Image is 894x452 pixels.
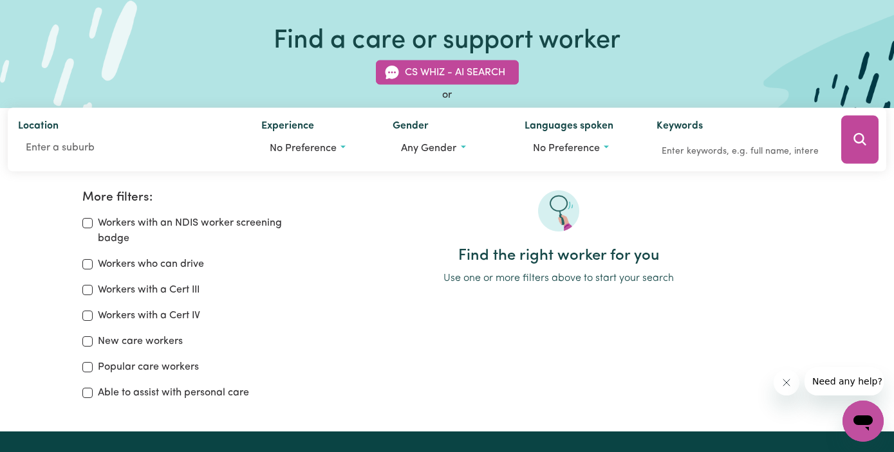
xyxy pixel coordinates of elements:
label: Gender [393,118,429,136]
button: Worker gender preference [393,136,504,161]
h2: Find the right worker for you [306,247,812,266]
button: Search [841,116,879,164]
span: No preference [533,143,600,154]
h1: Find a care or support worker [274,26,620,57]
label: Popular care workers [98,359,199,375]
h2: More filters: [82,190,290,205]
input: Enter keywords, e.g. full name, interests [657,141,823,161]
button: CS Whiz - AI Search [376,60,519,85]
label: Workers with a Cert IV [98,308,200,323]
input: Enter a suburb [18,136,241,159]
label: Workers with a Cert III [98,282,200,298]
label: Workers with an NDIS worker screening badge [98,215,290,246]
span: Any gender [401,143,456,154]
div: or [8,87,886,103]
span: No preference [270,143,337,154]
iframe: Message from company [805,367,884,395]
label: Languages spoken [525,118,613,136]
iframe: Close message [774,370,799,395]
label: Workers who can drive [98,257,204,272]
label: Experience [261,118,314,136]
label: Location [18,118,59,136]
p: Use one or more filters above to start your search [306,271,812,286]
button: Worker language preferences [525,136,636,161]
button: Worker experience options [261,136,373,161]
label: Able to assist with personal care [98,385,249,401]
label: Keywords [657,118,703,136]
iframe: Button to launch messaging window [843,401,884,442]
label: New care workers [98,334,183,349]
